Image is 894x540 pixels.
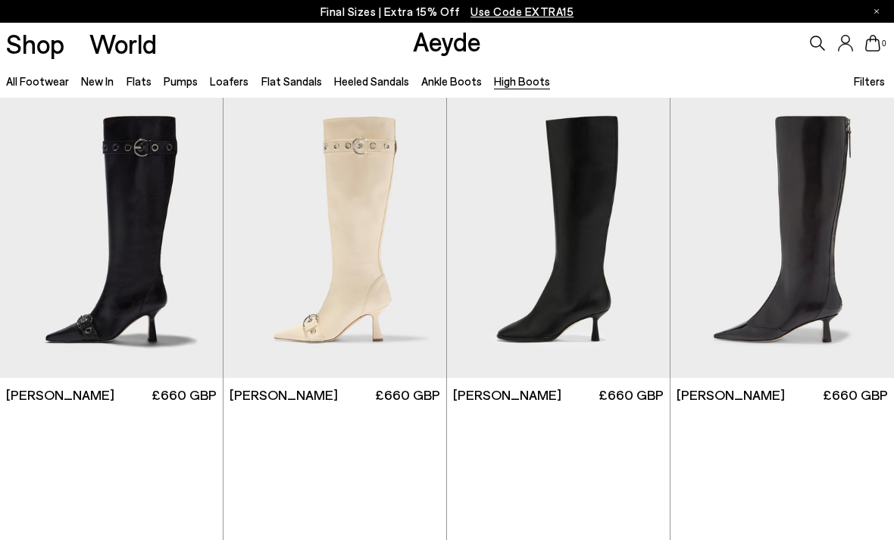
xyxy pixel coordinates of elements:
span: Navigate to /collections/ss25-final-sizes [470,5,574,18]
span: £660 GBP [152,385,217,404]
span: [PERSON_NAME] [6,385,114,404]
a: Pumps [164,74,198,88]
span: £660 GBP [823,385,888,404]
span: £660 GBP [375,385,440,404]
a: Heeled Sandals [334,74,409,88]
a: Flat Sandals [261,74,322,88]
a: New In [81,74,114,88]
a: World [89,30,157,57]
a: Flats [127,74,152,88]
a: [PERSON_NAME] £660 GBP [670,378,894,412]
a: [PERSON_NAME] £660 GBP [223,378,446,412]
span: [PERSON_NAME] [677,385,785,404]
img: Catherine High Sock Boots [447,98,670,378]
span: Filters [854,74,885,88]
img: Vivian Eyelet High Boots [223,98,446,378]
a: Shop [6,30,64,57]
a: Aeyde [413,25,481,57]
a: All Footwear [6,74,69,88]
a: Loafers [210,74,249,88]
a: Ankle Boots [421,74,482,88]
span: [PERSON_NAME] [453,385,561,404]
span: 0 [880,39,888,48]
a: [PERSON_NAME] £660 GBP [447,378,670,412]
a: 0 [865,35,880,52]
span: £660 GBP [599,385,664,404]
img: Alexis Dual-Tone High Boots [670,98,894,378]
span: [PERSON_NAME] [230,385,338,404]
p: Final Sizes | Extra 15% Off [320,2,574,21]
a: High Boots [494,74,550,88]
